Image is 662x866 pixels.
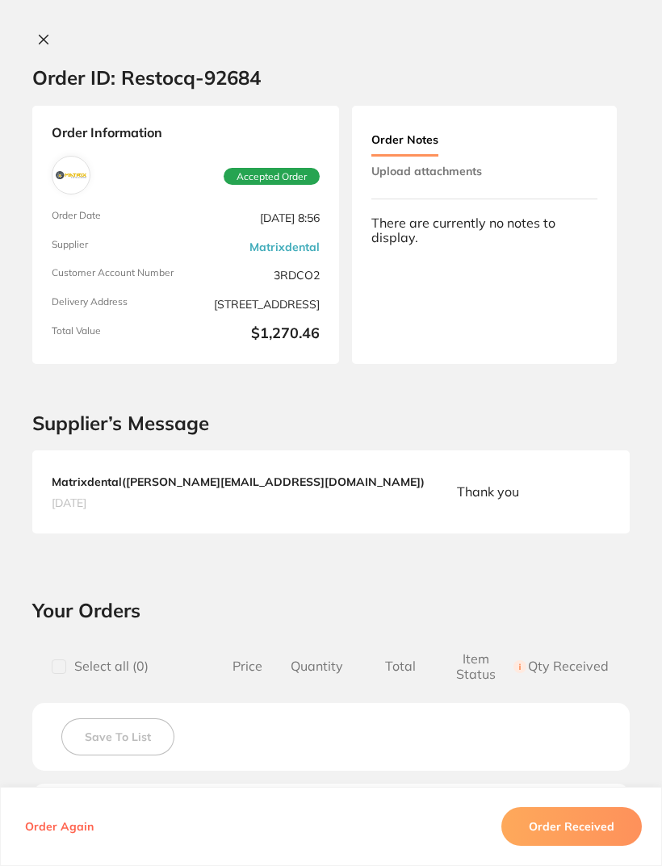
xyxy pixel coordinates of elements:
button: Upload attachments [371,157,482,186]
span: Supplier [52,239,179,255]
span: Delivery Address [52,296,179,312]
h2: Supplier’s Message [32,412,630,435]
span: Quantity [275,651,359,682]
span: [DATE] 8:56 [192,210,320,226]
span: Customer Account Number [52,267,179,283]
h2: Order ID: Restocq- 92684 [32,65,261,90]
button: Save To List [61,718,174,755]
a: Matrixdental [249,241,320,253]
span: Accepted Order [224,168,320,186]
span: Item Status [442,651,526,682]
b: $1,270.46 [192,325,320,345]
div: There are currently no notes to display. [371,215,597,245]
button: Order Received [501,807,642,846]
span: Price [220,651,275,682]
span: [STREET_ADDRESS] [192,296,320,312]
img: Matrixdental [56,160,86,190]
h2: Your Orders [32,598,630,622]
button: Order Again [20,819,98,834]
span: 3RDCO2 [192,267,320,283]
span: Select all ( 0 ) [66,659,149,674]
span: Total [359,651,443,682]
span: Qty Received [526,651,610,682]
strong: Order Information [52,125,320,143]
button: Order Notes [371,125,438,157]
span: Order Date [52,210,179,226]
b: Matrixdental ( [PERSON_NAME][EMAIL_ADDRESS][DOMAIN_NAME] ) [52,475,425,489]
span: Total Value [52,325,179,345]
p: Thank you [457,483,519,500]
span: [DATE] [52,496,425,510]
